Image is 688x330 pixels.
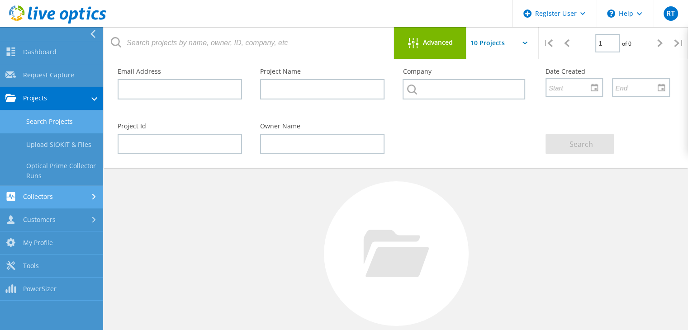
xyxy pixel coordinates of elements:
input: End [613,79,663,96]
span: Search [569,139,593,149]
label: Project Id [118,123,242,129]
div: | [539,27,557,59]
label: Owner Name [260,123,384,129]
span: of 0 [622,40,631,47]
input: Search projects by name, owner, ID, company, etc [104,27,394,59]
button: Search [546,134,614,154]
input: Start [546,79,596,96]
label: Date Created [546,68,670,75]
span: Advanced [423,39,453,46]
label: Email Address [118,68,242,75]
label: Company [403,68,527,75]
span: RT [666,10,675,17]
div: | [669,27,688,59]
a: Live Optics Dashboard [9,19,106,25]
label: Project Name [260,68,384,75]
svg: \n [607,9,615,18]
